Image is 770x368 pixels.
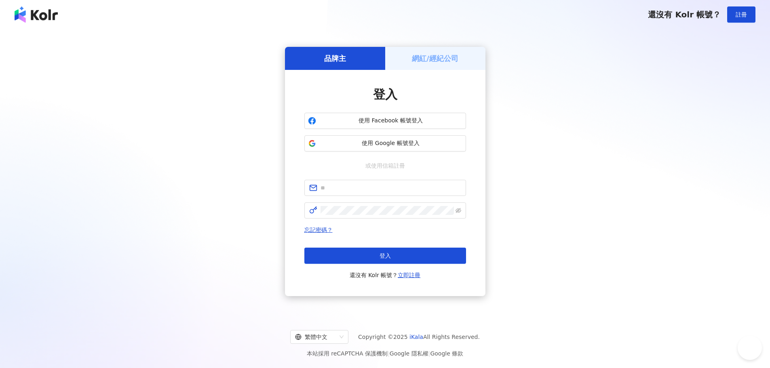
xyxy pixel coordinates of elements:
[304,135,466,151] button: 使用 Google 帳號登入
[373,87,397,101] span: 登入
[15,6,58,23] img: logo
[412,53,458,63] h5: 網紅/經紀公司
[388,350,390,357] span: |
[295,330,336,343] div: 繁體中文
[648,10,721,19] span: 還沒有 Kolr 帳號？
[304,113,466,129] button: 使用 Facebook 帳號登入
[324,53,346,63] h5: 品牌主
[398,272,420,278] a: 立即註冊
[304,248,466,264] button: 登入
[428,350,430,357] span: |
[304,227,333,233] a: 忘記密碼？
[736,11,747,18] span: 註冊
[738,336,762,360] iframe: Help Scout Beacon - Open
[319,139,462,147] span: 使用 Google 帳號登入
[380,252,391,259] span: 登入
[360,161,411,170] span: 或使用信箱註冊
[456,208,461,213] span: eye-invisible
[727,6,755,23] button: 註冊
[358,332,480,342] span: Copyright © 2025 All Rights Reserved.
[319,117,462,125] span: 使用 Facebook 帳號登入
[430,350,463,357] a: Google 條款
[390,350,428,357] a: Google 隱私權
[350,270,421,280] span: 還沒有 Kolr 帳號？
[409,334,423,340] a: iKala
[307,349,463,358] span: 本站採用 reCAPTCHA 保護機制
